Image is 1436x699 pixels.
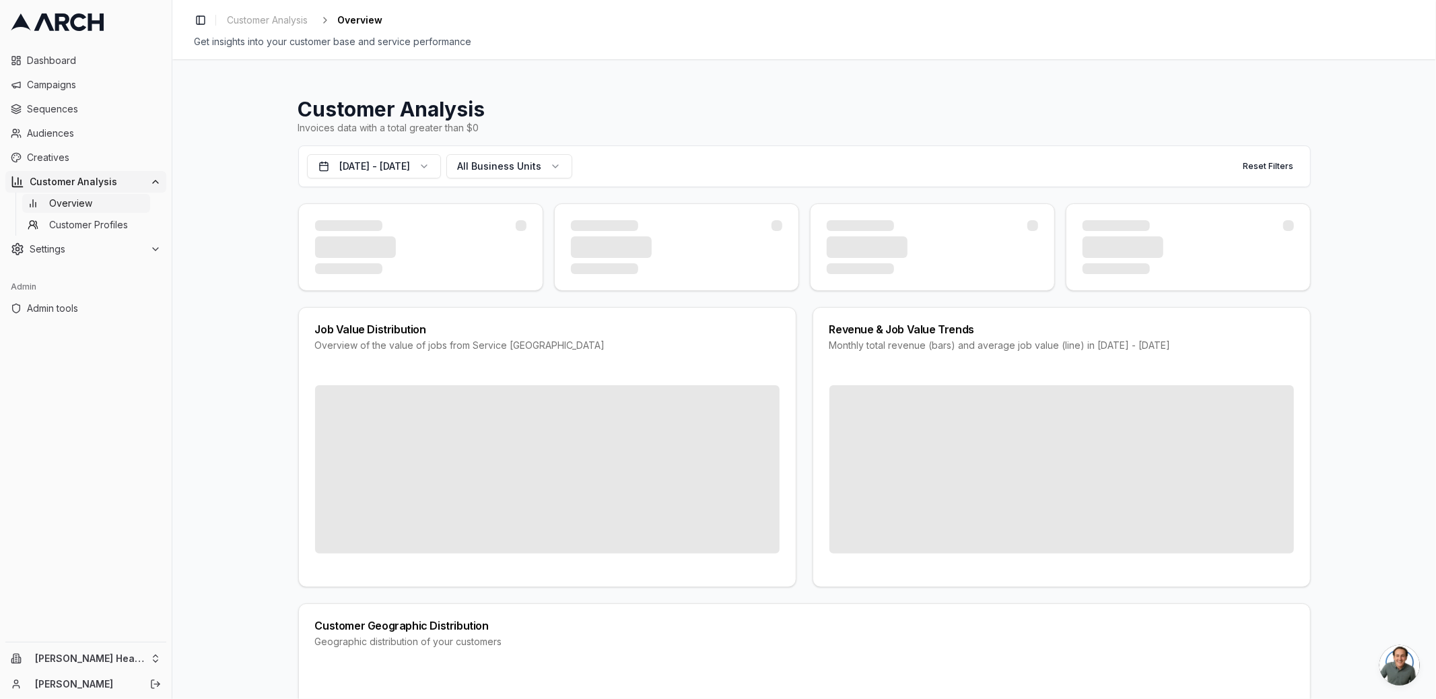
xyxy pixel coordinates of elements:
[5,648,166,669] button: [PERSON_NAME] Heating & Air Conditioning
[35,677,135,691] a: [PERSON_NAME]
[35,653,145,665] span: [PERSON_NAME] Heating & Air Conditioning
[27,78,161,92] span: Campaigns
[446,154,572,178] button: All Business Units
[30,175,145,189] span: Customer Analysis
[49,197,92,210] span: Overview
[5,171,166,193] button: Customer Analysis
[315,620,1294,631] div: Customer Geographic Distribution
[49,218,128,232] span: Customer Profiles
[27,151,161,164] span: Creatives
[27,102,161,116] span: Sequences
[1379,645,1420,686] div: Open chat
[5,98,166,120] a: Sequences
[5,74,166,96] a: Campaigns
[5,238,166,260] button: Settings
[337,13,382,27] span: Overview
[27,54,161,67] span: Dashboard
[307,154,441,178] button: [DATE] - [DATE]
[221,11,382,30] nav: breadcrumb
[298,97,1311,121] h1: Customer Analysis
[194,35,1414,48] div: Get insights into your customer base and service performance
[298,121,1311,135] div: Invoices data with a total greater than $0
[30,242,145,256] span: Settings
[1235,156,1302,177] button: Reset Filters
[315,324,780,335] div: Job Value Distribution
[829,324,1294,335] div: Revenue & Job Value Trends
[27,127,161,140] span: Audiences
[5,276,166,298] div: Admin
[5,298,166,319] a: Admin tools
[22,215,150,234] a: Customer Profiles
[227,13,308,27] span: Customer Analysis
[22,194,150,213] a: Overview
[221,11,313,30] a: Customer Analysis
[27,302,161,315] span: Admin tools
[315,635,1294,648] div: Geographic distribution of your customers
[829,339,1294,352] div: Monthly total revenue (bars) and average job value (line) in [DATE] - [DATE]
[315,339,780,352] div: Overview of the value of jobs from Service [GEOGRAPHIC_DATA]
[5,123,166,144] a: Audiences
[146,675,165,694] button: Log out
[458,160,542,173] span: All Business Units
[5,50,166,71] a: Dashboard
[5,147,166,168] a: Creatives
